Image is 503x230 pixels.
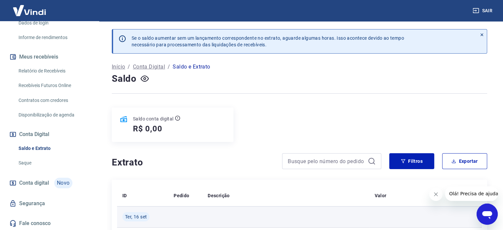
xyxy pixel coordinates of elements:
button: Filtros [389,153,434,169]
a: Informe de rendimentos [16,31,91,44]
a: Recebíveis Futuros Online [16,79,91,92]
a: Disponibilização de agenda [16,108,91,122]
a: Saque [16,156,91,170]
button: Sair [471,5,495,17]
a: Segurança [8,196,91,211]
span: Ter, 16 set [125,213,147,220]
iframe: Mensagem da empresa [445,186,498,201]
img: Vindi [8,0,51,21]
p: Valor [374,192,386,199]
a: Relatório de Recebíveis [16,64,91,78]
span: Novo [54,178,72,188]
p: Saldo conta digital [133,115,174,122]
a: Saldo e Extrato [16,142,91,155]
iframe: Botão para abrir a janela de mensagens [477,204,498,225]
a: Conta digitalNovo [8,175,91,191]
a: Início [112,63,125,71]
a: Contratos com credores [16,94,91,107]
p: / [128,63,130,71]
input: Busque pelo número do pedido [288,156,365,166]
span: Conta digital [19,178,49,188]
button: Meus recebíveis [8,50,91,64]
button: Exportar [442,153,487,169]
p: Descrição [208,192,230,199]
a: Dados de login [16,16,91,30]
button: Conta Digital [8,127,91,142]
h4: Saldo [112,72,137,85]
h5: R$ 0,00 [133,123,162,134]
a: Conta Digital [133,63,165,71]
p: Saldo e Extrato [173,63,210,71]
p: Pedido [174,192,189,199]
h4: Extrato [112,156,274,169]
span: Olá! Precisa de ajuda? [4,5,56,10]
p: Se o saldo aumentar sem um lançamento correspondente no extrato, aguarde algumas horas. Isso acon... [132,35,404,48]
p: ID [122,192,127,199]
p: / [168,63,170,71]
iframe: Fechar mensagem [429,188,442,201]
